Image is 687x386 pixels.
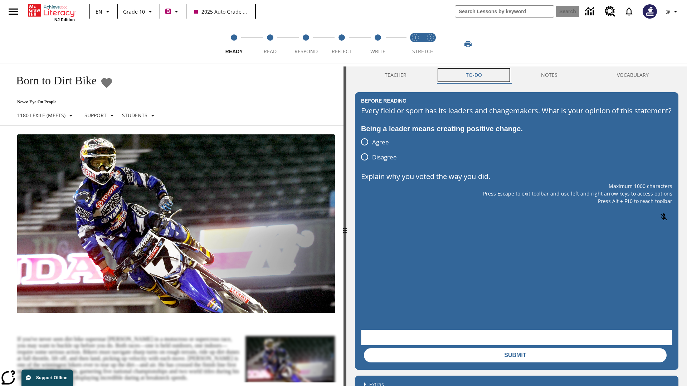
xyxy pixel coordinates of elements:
[361,105,672,117] div: Every field or sport has its leaders and changemakers. What is your opinion of this statement?
[14,109,78,122] button: Select Lexile, 1180 Lexile (Meets)
[412,48,434,55] span: STRETCH
[512,66,588,84] button: NOTES
[420,24,441,64] button: Stretch Respond step 2 of 2
[361,190,672,197] p: Press Escape to exit toolbar and use left and right arrow keys to access options
[361,123,672,134] div: Being a leader means creating positive change.
[54,18,75,22] span: NJ Edition
[82,109,119,122] button: Scaffolds, Support
[343,66,346,386] div: Press Enter or Spacebar and then press right and left arrow keys to move the slider
[600,2,620,21] a: Resource Center, Will open in new tab
[346,66,687,386] div: activity
[415,35,416,40] text: 1
[361,134,403,164] div: poll
[21,370,73,386] button: Support Offline
[372,153,397,162] span: Disagree
[666,8,670,15] span: @
[355,66,436,84] button: Teacher
[436,66,512,84] button: TO-DO
[355,66,678,84] div: Instructional Panel Tabs
[587,66,678,84] button: VOCABULARY
[405,24,426,64] button: Stretch Read step 1 of 2
[213,24,255,64] button: Ready step 1 of 5
[194,8,247,15] span: 2025 Auto Grade 10
[17,134,335,313] img: Motocross racer James Stewart flies through the air on his dirt bike.
[364,348,667,362] button: Submit
[166,7,170,16] span: B
[9,99,160,105] p: News: Eye On People
[123,8,145,15] span: Grade 10
[332,48,352,55] span: Reflect
[249,24,291,64] button: Read step 2 of 5
[36,375,67,380] span: Support Offline
[119,109,160,122] button: Select Student
[3,1,24,22] button: Open side menu
[294,48,318,55] span: Respond
[372,138,389,147] span: Agree
[357,24,399,64] button: Write step 5 of 5
[84,112,107,119] p: Support
[361,171,672,182] p: Explain why you voted the way you did.
[96,8,102,15] span: EN
[285,24,327,64] button: Respond step 3 of 5
[581,2,600,21] a: Data Center
[361,97,406,105] h2: Before Reading
[321,24,362,64] button: Reflect step 4 of 5
[122,112,147,119] p: Students
[457,38,479,50] button: Print
[638,2,661,21] button: Select a new avatar
[17,112,65,119] p: 1180 Lexile (Meets)
[264,48,277,55] span: Read
[655,208,672,226] button: Click to activate and allow voice recognition
[661,5,684,18] button: Profile/Settings
[100,76,113,89] button: Add to Favorites - Born to Dirt Bike
[361,182,672,190] p: Maximum 1000 characters
[162,5,184,18] button: Boost Class color is violet red. Change class color
[28,3,75,22] div: Home
[430,35,432,40] text: 2
[455,6,554,17] input: search field
[9,74,97,87] h1: Born to Dirt Bike
[225,49,243,54] span: Ready
[361,197,672,205] p: Press Alt + F10 to reach toolbar
[6,6,102,14] body: Explain why you voted the way you did. Maximum 1000 characters Press Alt + F10 to reach toolbar P...
[120,5,157,18] button: Grade: Grade 10, Select a grade
[620,2,638,21] a: Notifications
[370,48,385,55] span: Write
[92,5,115,18] button: Language: EN, Select a language
[643,4,657,19] img: Avatar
